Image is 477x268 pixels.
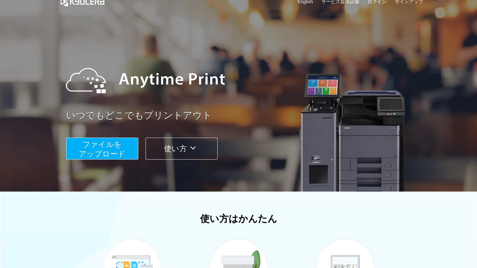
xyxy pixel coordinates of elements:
[146,138,218,160] button: 使い方
[79,140,125,158] span: ファイルを ​​アップロード
[66,109,427,122] a: いつでもどこでもプリントアウト
[66,138,138,160] button: ファイルを​​アップロード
